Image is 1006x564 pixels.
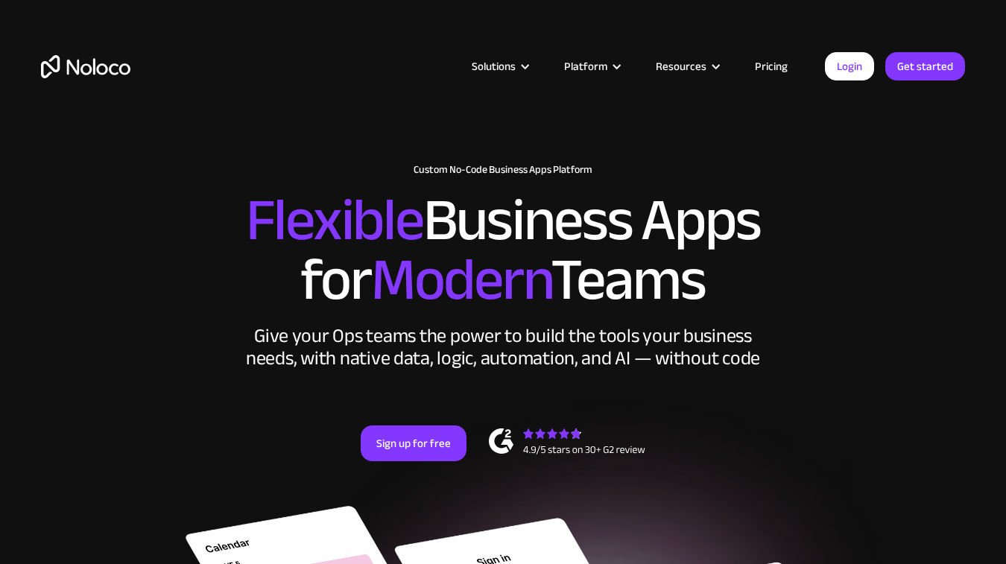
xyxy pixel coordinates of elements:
span: Flexible [246,165,423,276]
div: Resources [656,57,706,76]
div: Resources [637,57,736,76]
a: home [41,55,130,78]
a: Get started [885,52,965,80]
div: Platform [564,57,607,76]
a: Pricing [736,57,806,76]
div: Platform [545,57,637,76]
div: Give your Ops teams the power to build the tools your business needs, with native data, logic, au... [242,325,764,370]
h1: Custom No-Code Business Apps Platform [41,164,965,176]
span: Modern [371,224,551,335]
a: Login [825,52,874,80]
a: Sign up for free [361,425,466,461]
h2: Business Apps for Teams [41,191,965,310]
div: Solutions [472,57,516,76]
div: Solutions [453,57,545,76]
